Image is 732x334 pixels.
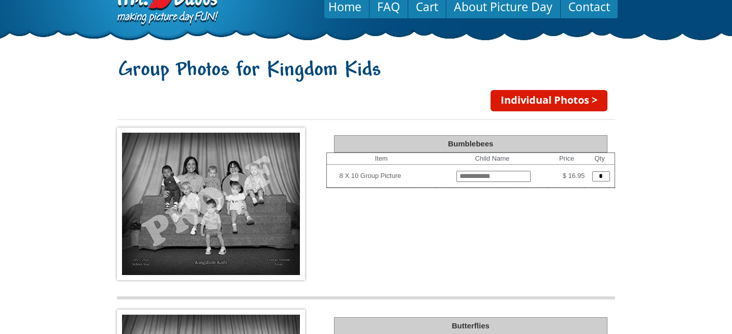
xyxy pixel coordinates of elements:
[436,153,549,165] th: Child Name
[117,59,615,82] h1: Group Photos for Kingdom Kids
[548,165,585,188] td: $ 16.95
[548,153,585,165] th: Price
[327,153,436,165] th: Item
[340,168,436,184] td: 8 X 10 Group Picture
[117,128,305,280] img: Bumblebees
[585,153,615,165] th: Qty
[334,135,607,153] div: Bumblebees
[491,90,607,111] a: Individual Photos >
